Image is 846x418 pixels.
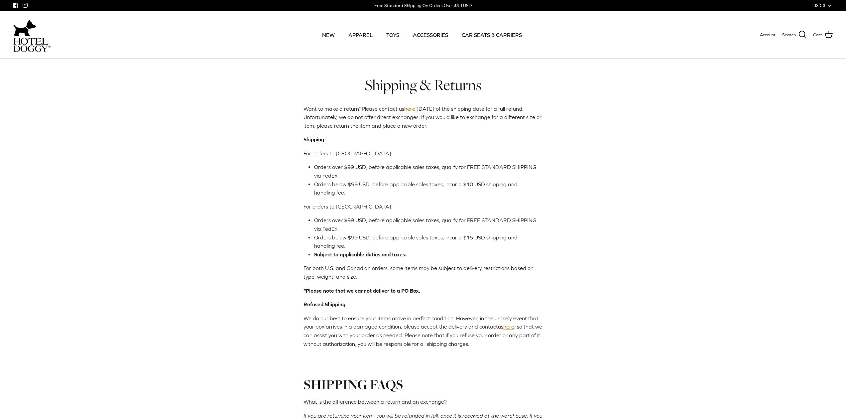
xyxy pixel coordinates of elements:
strong: Refused Shipping [303,301,345,307]
a: here [503,324,514,330]
a: hoteldoggycom [13,18,51,52]
span: Cart [813,32,822,39]
div: Free Standard Shipping On Orders Over $99 USD [374,3,472,9]
a: Account [760,32,776,39]
a: Cart [813,31,833,39]
span: Want to make a return? [303,106,362,112]
li: Orders over $99 USD, before applicable sales taxes, qualify for FREE STANDARD SHIPPING via FedEx. [314,163,538,180]
div: Primary navigation [99,24,745,46]
li: Orders below $99 USD, before applicable sales taxes, incur a $10 USD shipping and handling fee. [314,180,538,197]
img: dog-icon.svg [13,18,37,38]
a: Instagram [23,3,28,8]
li: Orders over $99 USD, before applicable sales taxes, qualify for FREE STANDARD SHIPPING via FedEx. [314,216,538,233]
li: Orders below $99 USD, before applicable sales taxes, incur a $15 USD shipping and handling fee. [314,233,538,250]
span: [DATE] of the shipping date for a full refund. Unfortunately, we do not offer direct exchanges. I... [303,106,542,129]
a: Free Standard Shipping On Orders Over $99 USD [374,1,472,11]
strong: Subject to applicable duties and taxes. [314,251,406,257]
h1: Shipping & Returns [303,75,543,95]
span: What is the difference between a return and an exchange? [303,399,447,405]
span: Please contact us [362,106,417,112]
a: ACCESSORIES [407,24,454,46]
a: CAR SEATS & CARRIERS [456,24,528,46]
a: APPAREL [342,24,379,46]
a: NEW [316,24,341,46]
b: SHIPPING FAQS [303,375,403,393]
p: For both U.S. and Canadian orders, some items may be subject to delivery restrictions based on ty... [303,264,543,281]
span: Search [782,32,796,39]
span: us [498,324,514,330]
strong: *Please note that we cannot deliver to a PO Box. [303,288,420,294]
p: For orders to [GEOGRAPHIC_DATA]: [303,149,543,158]
span: We do our best to ensure your items arrive in perfect condition. However, in the unlikely event t... [303,315,539,330]
a: here [404,106,415,112]
span: , so that we can assist you with your order as needed. Please note that if you refuse your order ... [303,324,542,347]
strong: Shipping [303,136,324,142]
a: Search [782,31,806,39]
a: TOYS [380,24,405,46]
span: Account [760,32,776,37]
p: For orders to [GEOGRAPHIC_DATA]: [303,203,543,211]
img: hoteldoggycom [13,38,51,52]
a: Facebook [13,3,18,8]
